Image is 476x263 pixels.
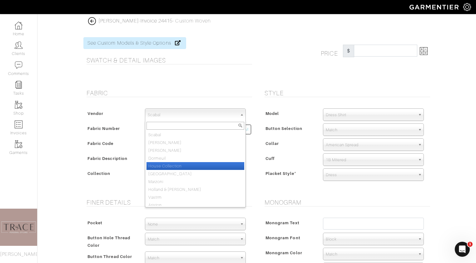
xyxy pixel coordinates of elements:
[15,121,22,128] img: orders-icon-0abe47150d42831381b5fb84f609e132dff9fe21cb692f30cb5eec754e2cba89.png
[265,89,430,97] h5: Style
[15,61,22,69] img: comment-icon-a0a6a9ef722e966f86d9cbdc48e553b5cf19dbc54f86b18d962a5391bc8f6eb6.png
[98,18,139,24] a: [PERSON_NAME]
[88,17,96,25] img: back_button_icon-ce25524eef7749ea780ab53ea1fea592ca0fb03e1c82d1f52373f42a7c1db72b.png
[87,218,102,227] span: Pocket
[326,154,415,166] span: 1B Mitered
[141,18,173,24] a: Invoice 24415
[406,2,463,12] img: garmentier-logo-header-white-b43fb05a5012e4ada735d5af1a66efaba907eab6374d6393d1fbf88cb4ef424d.png
[463,3,471,11] img: gear-icon-white-bd11855cb880d31180b6d7d6211b90ccbf57a29d726f0c71d8c61bd08dd39cc2.png
[148,233,237,246] span: Match
[15,22,22,29] img: dashboard-icon-dbcd8f5a0b271acd01030246c82b418ddd0df26cd7fceb0bd07c9910d44c42f6.png
[148,109,237,121] span: Scabal
[15,41,22,49] img: clients-icon-6bae9207a08558b7cb47a8932f037763ab4055f8c8b6bfacd5dc20c3e0201464.png
[265,233,300,242] span: Monogram Font
[15,140,22,148] img: garments-icon-b7da505a4dc4fd61783c78ac3ca0ef83fa9d6f193b1c9dc38574b1d14d53ca28.png
[87,199,252,206] h5: Finer Details
[146,139,244,146] li: [PERSON_NAME]
[146,201,244,209] li: Ariston
[146,170,244,178] li: [GEOGRAPHIC_DATA]
[148,218,237,231] span: None
[265,124,302,133] span: Button Selection
[87,139,114,148] span: Fabric Code
[146,154,244,162] li: Dormeuil
[326,124,415,136] span: Match
[265,199,430,206] h5: Monogram
[87,57,252,64] h5: Swatch & Detail Images
[326,109,415,121] span: Dress Shirt
[455,242,470,257] iframe: Intercom live chat
[15,81,22,89] img: reminder-icon-8004d30b9f0a5d33ae49ab947aed9ed385cf756f9e5892f1edd6e32f2345188e.png
[265,139,279,148] span: Collar
[343,45,354,57] span: $
[326,233,415,246] span: Block
[83,37,186,49] a: See Custom Models & Style Options
[265,154,275,163] span: Cuff
[468,242,473,247] span: 1
[146,131,244,139] li: Scabal
[146,162,244,170] li: House Collection
[146,193,244,201] li: Vastrm
[87,233,130,250] span: Button Hole Thread Color
[265,218,300,227] span: Monogram Text
[326,248,415,261] span: Match
[146,146,244,154] li: [PERSON_NAME]
[321,45,343,57] h5: Price
[87,252,132,261] span: Button Thread Color
[146,186,244,193] li: Holland & [PERSON_NAME]
[265,109,279,118] span: Model
[146,178,244,186] li: Marzoni
[87,154,127,163] span: Fabric Description
[87,109,103,118] span: Vendor
[420,47,428,55] img: Open Price Breakdown
[15,101,22,109] img: garments-icon-b7da505a4dc4fd61783c78ac3ca0ef83fa9d6f193b1c9dc38574b1d14d53ca28.png
[87,124,120,133] span: Fabric Number
[265,248,302,257] span: Monogram Color
[326,169,415,181] span: Dress
[326,139,415,151] span: American Spread
[87,169,111,178] span: Collection
[87,89,252,97] h5: Fabric
[265,169,296,178] span: Placket Style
